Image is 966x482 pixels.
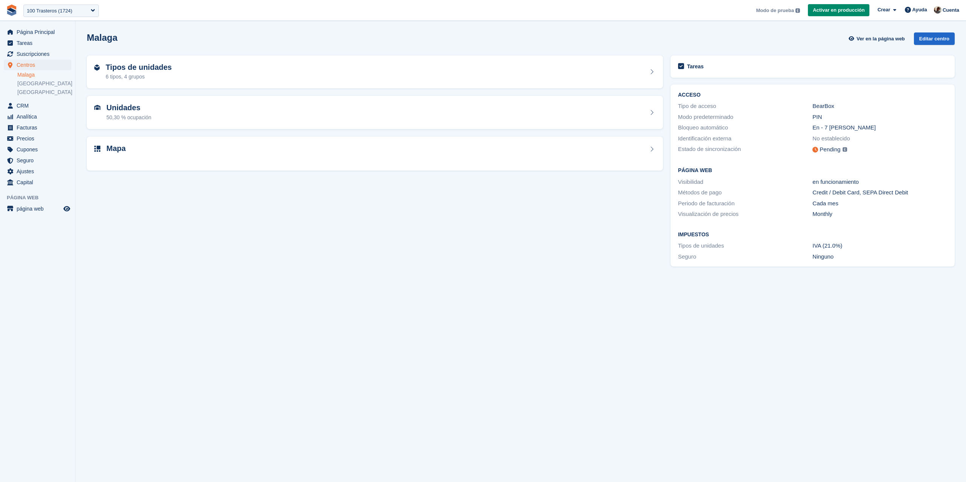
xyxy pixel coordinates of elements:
[106,103,151,112] h2: Unidades
[87,32,117,43] h2: Malaga
[17,49,62,59] span: Suscripciones
[812,199,947,208] div: Cada mes
[17,133,62,144] span: Precios
[678,123,813,132] div: Bloqueo automático
[678,210,813,219] div: Visualización de precios
[87,55,663,89] a: Tipos de unidades 6 tipos, 4 grupos
[795,8,800,13] img: icon-info-grey-7440780725fd019a000dd9b08b2336e03edf1995a4989e88bcd33f0948082b44.svg
[94,105,100,110] img: unit-icn-7be61d7bf1b0ce9d3e12c5938cc71ed9869f7b940bace4675aadf7bd6d80202e.svg
[106,63,172,72] h2: Tipos de unidades
[17,177,62,188] span: Capital
[6,5,17,16] img: stora-icon-8386f47178a22dfd0bd8f6a31ec36ba5ce8667c1dd55bd0f319d3a0aa187defe.svg
[678,253,813,261] div: Seguro
[678,92,947,98] h2: ACCESO
[678,102,813,111] div: Tipo de acceso
[7,194,75,202] span: Página web
[17,155,62,166] span: Seguro
[17,89,71,96] a: [GEOGRAPHIC_DATA]
[678,232,947,238] h2: Impuestos
[678,188,813,197] div: Métodos de pago
[687,63,704,70] h2: Tareas
[813,6,864,14] span: Activar en producción
[17,38,62,48] span: Tareas
[812,242,947,250] div: IVA (21.0%)
[4,203,71,214] a: menú
[4,133,71,144] a: menu
[4,60,71,70] a: menu
[4,100,71,111] a: menu
[857,35,905,43] span: Ver en la página web
[812,113,947,122] div: PIN
[678,134,813,143] div: Identificación externa
[17,100,62,111] span: CRM
[678,242,813,250] div: Tipos de unidades
[106,144,126,153] h2: Mapa
[62,204,71,213] a: Vista previa de la tienda
[912,6,927,14] span: Ayuda
[94,146,100,152] img: map-icn-33ee37083ee616e46c38cad1a60f524a97daa1e2b2c8c0bc3eb3415660979fc1.svg
[812,178,947,186] div: en funcionamiento
[678,168,947,174] h2: Página web
[934,6,941,14] img: Patrick Blanc
[4,177,71,188] a: menu
[4,122,71,133] a: menu
[820,145,840,154] div: Pending
[914,32,955,45] div: Editar centro
[678,178,813,186] div: Visibilidad
[943,6,959,14] span: Cuenta
[4,166,71,177] a: menu
[27,7,72,15] div: 100 Trasteros (1724)
[87,96,663,129] a: Unidades 50,30 % ocupación
[877,6,890,14] span: Crear
[17,166,62,177] span: Ajustes
[87,137,663,171] a: Mapa
[4,111,71,122] a: menu
[848,32,908,45] a: Ver en la página web
[756,7,794,14] span: Modo de prueba
[812,253,947,261] div: Ninguno
[17,60,62,70] span: Centros
[4,38,71,48] a: menu
[17,71,71,79] a: Malaga
[17,203,62,214] span: página web
[812,134,947,143] div: No establecido
[808,4,869,17] a: Activar en producción
[812,102,947,111] div: BearBox
[812,188,947,197] div: Credit / Debit Card, SEPA Direct Debit
[17,122,62,133] span: Facturas
[17,111,62,122] span: Analítica
[106,73,172,81] div: 6 tipos, 4 grupos
[4,155,71,166] a: menu
[678,113,813,122] div: Modo predeterminado
[4,49,71,59] a: menu
[843,147,847,152] img: icon-info-grey-7440780725fd019a000dd9b08b2336e03edf1995a4989e88bcd33f0948082b44.svg
[106,114,151,122] div: 50,30 % ocupación
[812,123,947,132] div: En - 7 [PERSON_NAME]
[812,210,947,219] div: Monthly
[4,27,71,37] a: menu
[678,199,813,208] div: Periodo de facturación
[678,145,813,154] div: Estado de sincronización
[94,65,100,71] img: unit-type-icn-2b2737a686de81e16bb02015468b77c625bbabd49415b5ef34ead5e3b44a266d.svg
[17,144,62,155] span: Cupones
[4,144,71,155] a: menu
[17,80,71,87] a: [GEOGRAPHIC_DATA]
[914,32,955,48] a: Editar centro
[17,27,62,37] span: Página Principal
